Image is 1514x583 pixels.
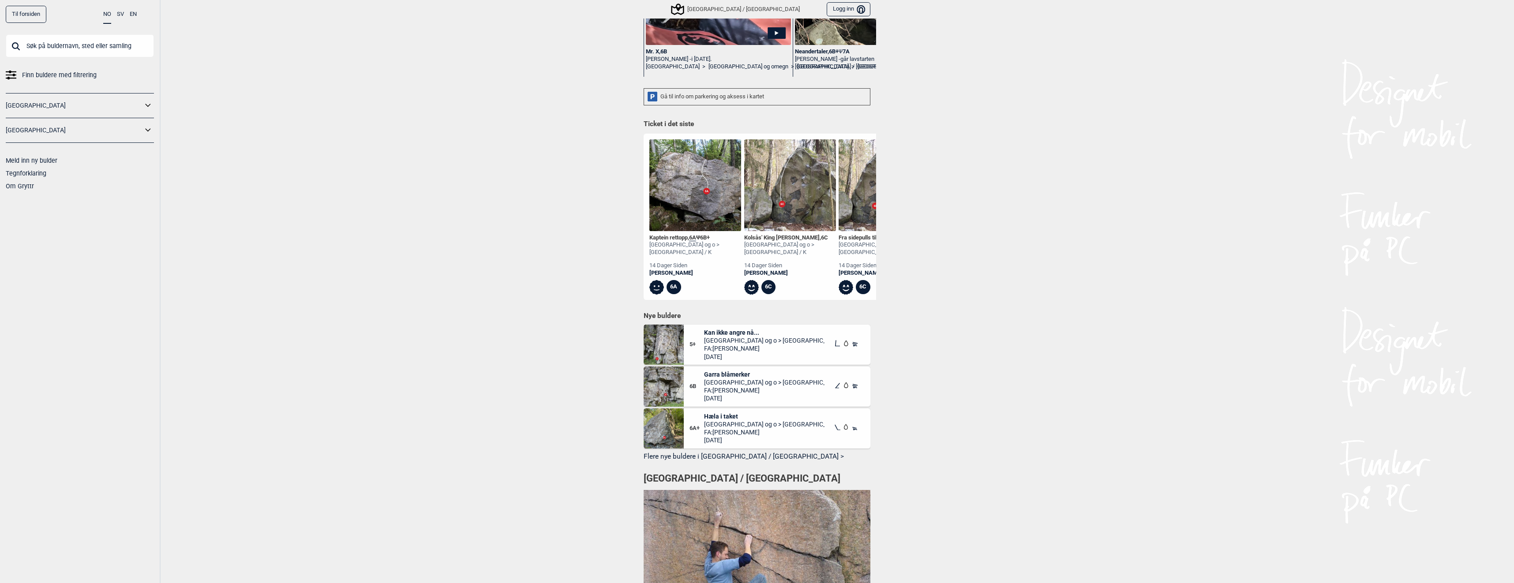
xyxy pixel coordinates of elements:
div: 6C [856,280,870,295]
span: > [851,63,854,71]
span: går lavstarten i [DATE]. [840,56,896,62]
h1: Ticket i det siste [644,120,870,129]
div: [GEOGRAPHIC_DATA] og o > [GEOGRAPHIC_DATA] / K [839,241,930,256]
span: 6B+ [700,234,710,241]
div: [PERSON_NAME] - [646,56,791,63]
div: Gå til info om parkering og aksess i kartet [644,88,870,105]
a: [GEOGRAPHIC_DATA] og omegn [858,63,937,71]
div: Haela i taket6A+Hæla i taket[GEOGRAPHIC_DATA] og o > [GEOGRAPHIC_DATA] / KFA:[PERSON_NAME][DATE] [644,408,870,448]
div: 6C [761,280,776,295]
span: i [DATE]. [691,56,712,62]
span: [GEOGRAPHIC_DATA] og o > [GEOGRAPHIC_DATA] / K [704,378,825,386]
span: Finn buldere med filtrering [22,69,97,82]
a: Tegnforklaring [6,170,46,177]
span: 6C [821,234,828,241]
a: Om Gryttr [6,183,34,190]
div: 6A [667,280,681,295]
span: 6A [689,234,696,241]
a: [GEOGRAPHIC_DATA] og omegn [708,63,788,71]
div: Kolsås' King [PERSON_NAME] , [744,234,836,242]
span: Ψ [839,48,843,55]
div: Kan ikke angre na5+Kan ikke angre nå...[GEOGRAPHIC_DATA] og o > [GEOGRAPHIC_DATA] / KFA:[PERSON_N... [644,325,870,365]
span: FA: [PERSON_NAME] [704,386,825,394]
h1: Nye buldere [644,311,870,320]
span: FA: [PERSON_NAME] [704,344,825,352]
div: [GEOGRAPHIC_DATA] og o > [GEOGRAPHIC_DATA] / K [649,241,741,256]
div: Garra blamerker6BGarra blåmerker[GEOGRAPHIC_DATA] og o > [GEOGRAPHIC_DATA] / KFA:[PERSON_NAME][DATE] [644,366,870,407]
div: [PERSON_NAME] - [795,56,940,63]
button: Logg inn [827,2,870,17]
span: [DATE] [704,353,825,361]
div: [GEOGRAPHIC_DATA] og o > [GEOGRAPHIC_DATA] / K [744,241,836,256]
span: [DATE] [704,436,825,444]
a: Meld inn ny bulder [6,157,57,164]
div: [GEOGRAPHIC_DATA] / [GEOGRAPHIC_DATA] [672,4,800,15]
img: Kolsas King Fisher 210321 [744,139,836,231]
div: Fra sidepulls til ti... , Ψ [839,234,930,242]
span: Garra blåmerker [704,370,825,378]
span: [GEOGRAPHIC_DATA] og o > [GEOGRAPHIC_DATA] / K [704,336,825,344]
a: Finn buldere med filtrering [6,69,154,82]
span: [GEOGRAPHIC_DATA] og o > [GEOGRAPHIC_DATA] / K [704,420,825,428]
a: [GEOGRAPHIC_DATA] [6,99,142,112]
span: 6B [690,383,704,390]
input: Søk på buldernavn, sted eller samling [6,34,154,57]
img: Kaptein rettopp 210528 [649,139,741,231]
span: Kan ikke angre nå... [704,329,825,336]
span: > [791,63,794,71]
a: [PERSON_NAME] [839,269,930,277]
button: Flere nye buldere i [GEOGRAPHIC_DATA] / [GEOGRAPHIC_DATA] > [644,450,870,464]
img: Garra blamerker [644,366,684,407]
span: FA: [PERSON_NAME] [704,428,825,436]
a: [GEOGRAPHIC_DATA] [795,63,849,71]
img: Haela i taket [644,408,684,448]
a: [PERSON_NAME] [744,269,836,277]
img: Fra sidepulls til tinderangling 210410 [839,139,930,231]
button: SV [117,6,124,23]
a: [PERSON_NAME] [649,269,741,277]
a: [GEOGRAPHIC_DATA] [646,63,700,71]
span: Hæla i taket [704,412,825,420]
div: Kaptein rettopp , Ψ [649,234,741,242]
a: [GEOGRAPHIC_DATA] [6,124,142,137]
span: > [702,63,705,71]
div: Neandertaler , 6B+ 7A [795,48,940,56]
span: [DATE] [704,394,825,402]
a: Til forsiden [6,6,46,23]
div: 14 dager siden [839,262,930,269]
div: 14 dager siden [649,262,741,269]
div: Mr. X , 6B [646,48,791,56]
button: NO [103,6,111,24]
div: 14 dager siden [744,262,836,269]
span: 5+ [690,341,704,348]
img: Kan ikke angre na [644,325,684,365]
h1: [GEOGRAPHIC_DATA] / [GEOGRAPHIC_DATA] [644,472,870,486]
span: 6A+ [690,425,704,432]
button: EN [130,6,137,23]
